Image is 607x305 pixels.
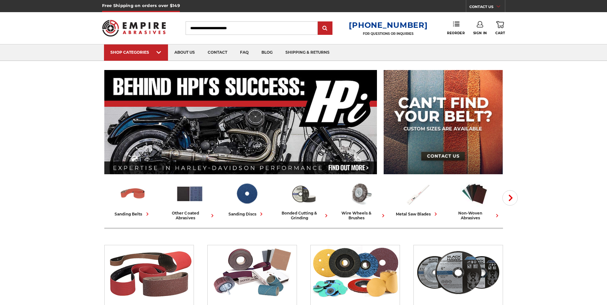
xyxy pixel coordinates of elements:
a: sanding discs [221,180,273,217]
img: Metal Saw Blades [403,180,432,207]
img: Sanding Discs [311,245,400,300]
a: other coated abrasives [164,180,216,220]
div: sanding discs [228,211,265,217]
div: bonded cutting & grinding [278,211,330,220]
a: blog [255,44,279,61]
a: about us [168,44,201,61]
div: wire wheels & brushes [335,211,387,220]
div: metal saw blades [396,211,439,217]
img: Bonded Cutting & Grinding [414,245,503,300]
img: Sanding Discs [233,180,261,207]
a: contact [201,44,234,61]
img: Banner for an interview featuring Horsepower Inc who makes Harley performance upgrades featured o... [104,70,377,174]
p: FOR QUESTIONS OR INQUIRIES [349,32,427,36]
img: Non-woven Abrasives [460,180,489,207]
a: wire wheels & brushes [335,180,387,220]
img: Sanding Belts [119,180,147,207]
a: Cart [495,21,505,35]
div: other coated abrasives [164,211,216,220]
input: Submit [319,22,331,35]
a: faq [234,44,255,61]
div: sanding belts [115,211,151,217]
div: SHOP CATEGORIES [110,50,162,55]
a: shipping & returns [279,44,336,61]
a: Reorder [447,21,465,35]
img: Other Coated Abrasives [176,180,204,207]
a: CONTACT US [469,3,505,12]
button: Next [502,190,518,206]
a: bonded cutting & grinding [278,180,330,220]
img: Bonded Cutting & Grinding [290,180,318,207]
span: Sign In [473,31,487,35]
a: [PHONE_NUMBER] [349,20,427,30]
a: sanding belts [107,180,159,217]
img: Empire Abrasives [102,16,166,41]
a: metal saw blades [392,180,443,217]
span: Cart [495,31,505,35]
img: Wire Wheels & Brushes [347,180,375,207]
img: promo banner for custom belts. [384,70,503,174]
img: Other Coated Abrasives [208,245,297,300]
span: Reorder [447,31,465,35]
a: non-woven abrasives [449,180,500,220]
div: non-woven abrasives [449,211,500,220]
img: Sanding Belts [105,245,194,300]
